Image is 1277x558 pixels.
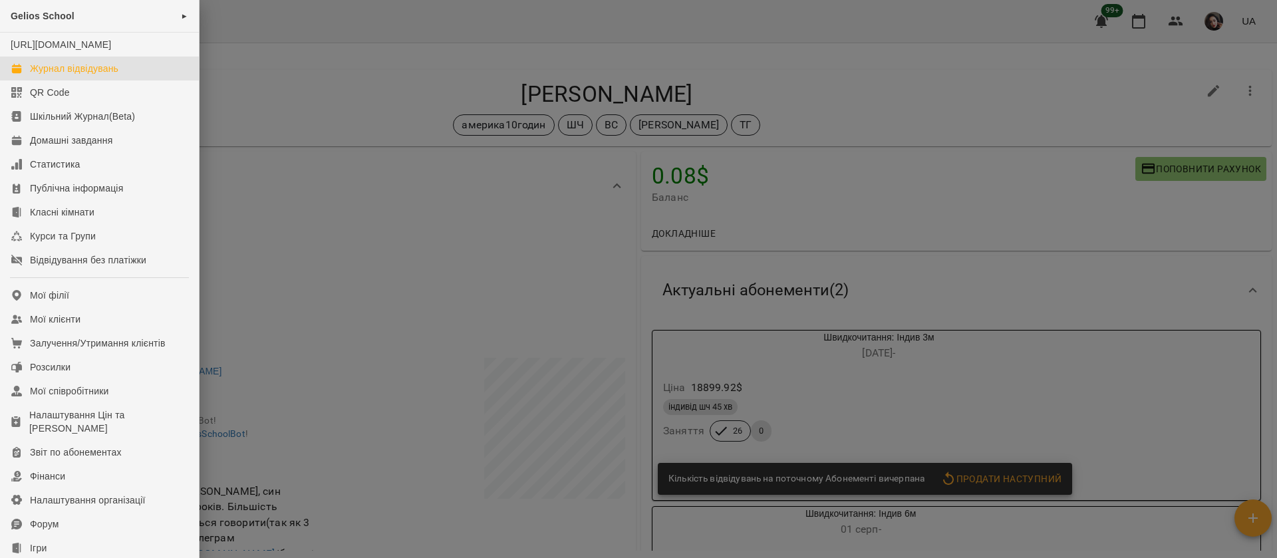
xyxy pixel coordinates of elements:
[30,289,69,302] div: Мої філії
[30,541,47,555] div: Ігри
[30,337,166,350] div: Залучення/Утримання клієнтів
[30,313,80,326] div: Мої клієнти
[11,11,74,21] span: Gelios School
[30,110,135,123] div: Шкільний Журнал(Beta)
[30,446,122,459] div: Звіт по абонементах
[30,493,146,507] div: Налаштування організації
[30,158,80,171] div: Статистика
[30,182,123,195] div: Публічна інформація
[30,384,109,398] div: Мої співробітники
[30,470,65,483] div: Фінанси
[30,62,118,75] div: Журнал відвідувань
[29,408,188,435] div: Налаштування Цін та [PERSON_NAME]
[30,206,94,219] div: Класні кімнати
[30,134,112,147] div: Домашні завдання
[11,39,111,50] a: [URL][DOMAIN_NAME]
[30,229,96,243] div: Курси та Групи
[30,517,59,531] div: Форум
[30,86,70,99] div: QR Code
[181,11,188,21] span: ►
[30,253,146,267] div: Відвідування без платіжки
[30,360,71,374] div: Розсилки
